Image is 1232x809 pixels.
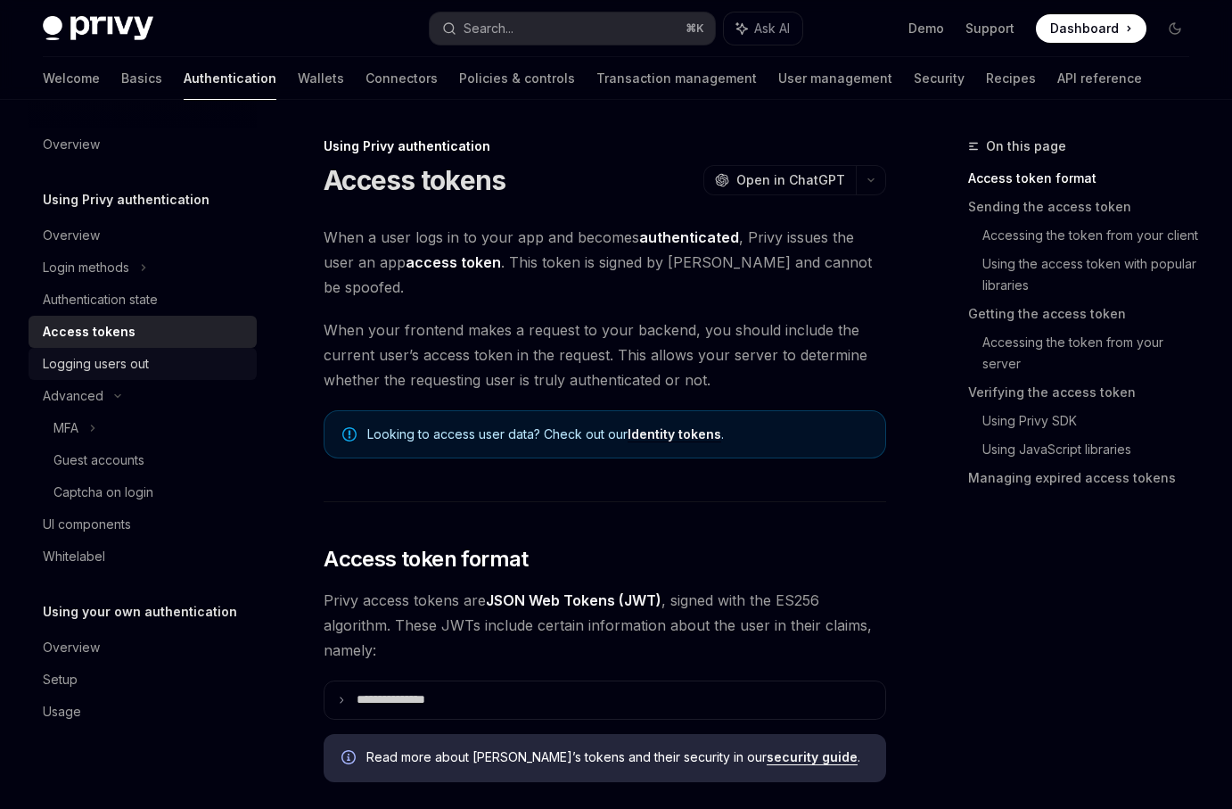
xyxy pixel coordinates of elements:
[968,193,1203,221] a: Sending the access token
[703,165,856,195] button: Open in ChatGPT
[29,128,257,161] a: Overview
[324,164,505,196] h1: Access tokens
[982,250,1203,300] a: Using the access token with popular libraries
[341,750,359,768] svg: Info
[43,16,153,41] img: dark logo
[29,476,257,508] a: Captcha on login
[968,300,1203,328] a: Getting the access token
[53,417,78,439] div: MFA
[639,228,739,246] strong: authenticated
[43,353,149,375] div: Logging users out
[754,20,790,37] span: Ask AI
[29,444,257,476] a: Guest accounts
[1036,14,1146,43] a: Dashboard
[43,601,237,623] h5: Using your own authentication
[121,57,162,100] a: Basics
[1057,57,1142,100] a: API reference
[365,57,438,100] a: Connectors
[628,426,721,442] a: Identity tokens
[324,588,886,663] span: Privy access tokens are , signed with the ES256 algorithm. These JWTs include certain information...
[43,289,158,310] div: Authentication state
[43,257,129,278] div: Login methods
[367,425,867,443] span: Looking to access user data? Check out our .
[965,20,1014,37] a: Support
[986,136,1066,157] span: On this page
[982,407,1203,435] a: Using Privy SDK
[968,378,1203,407] a: Verifying the access token
[29,632,257,664] a: Overview
[1161,14,1189,43] button: Toggle dark mode
[43,57,100,100] a: Welcome
[342,427,357,442] svg: Note
[968,164,1203,193] a: Access token format
[982,328,1203,378] a: Accessing the token from your server
[459,57,575,100] a: Policies & controls
[43,134,100,155] div: Overview
[324,545,529,574] span: Access token format
[43,321,136,343] div: Access tokens
[29,664,257,696] a: Setup
[29,508,257,541] a: UI components
[43,189,209,211] h5: Using Privy authentication
[366,748,868,766] span: Read more about [PERSON_NAME]’s tokens and their security in our .
[43,637,100,658] div: Overview
[464,18,513,39] div: Search...
[982,435,1203,464] a: Using JavaScript libraries
[43,385,103,407] div: Advanced
[986,57,1036,100] a: Recipes
[767,749,858,765] a: security guide
[184,57,276,100] a: Authentication
[29,348,257,380] a: Logging users out
[298,57,344,100] a: Wallets
[29,284,257,316] a: Authentication state
[686,21,704,36] span: ⌘ K
[53,482,153,503] div: Captcha on login
[29,541,257,573] a: Whitelabel
[43,546,105,567] div: Whitelabel
[324,225,886,300] span: When a user logs in to your app and becomes , Privy issues the user an app . This token is signed...
[53,450,144,471] div: Guest accounts
[596,57,757,100] a: Transaction management
[43,514,131,535] div: UI components
[406,253,501,271] strong: access token
[908,20,944,37] a: Demo
[1050,20,1119,37] span: Dashboard
[324,318,886,392] span: When your frontend makes a request to your backend, you should include the current user’s access ...
[29,316,257,348] a: Access tokens
[324,137,886,155] div: Using Privy authentication
[430,12,715,45] button: Search...⌘K
[43,669,78,690] div: Setup
[43,701,81,722] div: Usage
[778,57,892,100] a: User management
[486,591,661,610] a: JSON Web Tokens (JWT)
[736,171,845,189] span: Open in ChatGPT
[968,464,1203,492] a: Managing expired access tokens
[29,219,257,252] a: Overview
[982,221,1203,250] a: Accessing the token from your client
[724,12,802,45] button: Ask AI
[29,696,257,728] a: Usage
[43,225,100,246] div: Overview
[914,57,965,100] a: Security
